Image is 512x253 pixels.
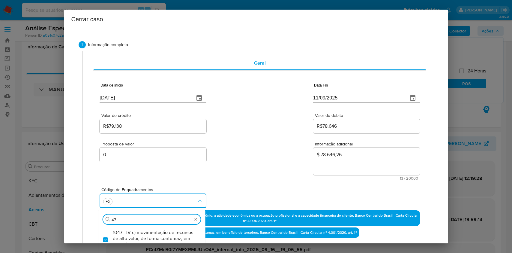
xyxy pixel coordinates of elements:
span: 1047 - IV-c) movimentação de recursos de alto valor, de forma contumaz, em benefício de terceiros... [113,230,197,248]
text: 1 [81,43,83,47]
label: Data Fin [313,84,328,87]
span: Proposta de valor [101,142,208,146]
span: Máximo de 20000 caracteres [315,176,418,180]
span: Código de Enquadramentos [101,187,208,192]
p: 1047 IV-c) movimentação de recursos de alto valor, de forma contumaz, em benefício de terceiros. ... [100,227,359,238]
div: complementary-information [93,56,426,70]
input: Procurar [112,217,192,222]
h2: Cerrar caso [71,14,441,24]
p: 1045 IV-a) movimentação de recursos incompatível com o patrimônio, a atividade econômica ou a ocu... [100,210,420,226]
button: Excluir [193,217,198,222]
button: mostrar mais 2 [103,198,112,205]
span: Informação completa [88,42,434,48]
span: Valor do debito [315,113,422,118]
label: Data de início [100,84,123,87]
textarea: $ 78.646,26 [313,148,420,175]
span: Geral [254,59,266,66]
span: +2 [105,199,111,204]
span: Valor do crédito [101,113,208,118]
span: Informação adicional [315,142,422,146]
